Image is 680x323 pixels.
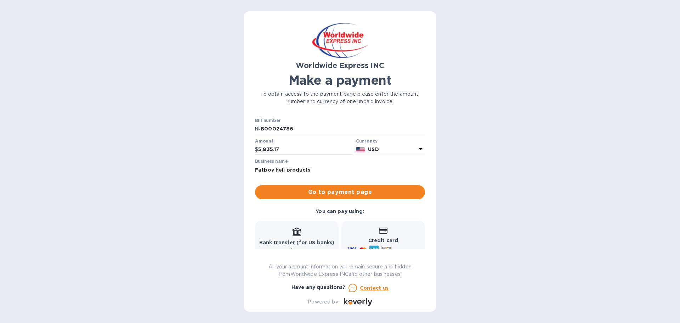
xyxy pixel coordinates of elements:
[255,90,425,105] p: To obtain access to the payment page please enter the amount, number and currency of one unpaid i...
[258,144,353,155] input: 0.00
[255,125,261,133] p: №
[255,146,258,153] p: $
[255,73,425,88] h1: Make a payment
[356,147,365,152] img: USD
[368,146,379,152] b: USD
[255,165,425,175] input: Enter business name
[395,247,420,253] span: and more...
[308,298,338,306] p: Powered by
[296,61,384,70] b: Worldwide Express INC
[368,238,398,243] b: Credit card
[360,285,389,291] u: Contact us
[316,208,364,214] b: You can pay using:
[255,185,425,199] button: Go to payment page
[255,263,425,278] p: All your account information will remain secure and hidden from Worldwide Express INC and other b...
[255,119,280,123] label: Bill number
[259,246,335,254] p: Free
[356,138,378,144] b: Currency
[255,139,273,143] label: Amount
[261,124,425,134] input: Enter bill number
[259,240,335,245] b: Bank transfer (for US banks)
[261,188,419,196] span: Go to payment page
[291,284,346,290] b: Have any questions?
[255,160,288,164] label: Business name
